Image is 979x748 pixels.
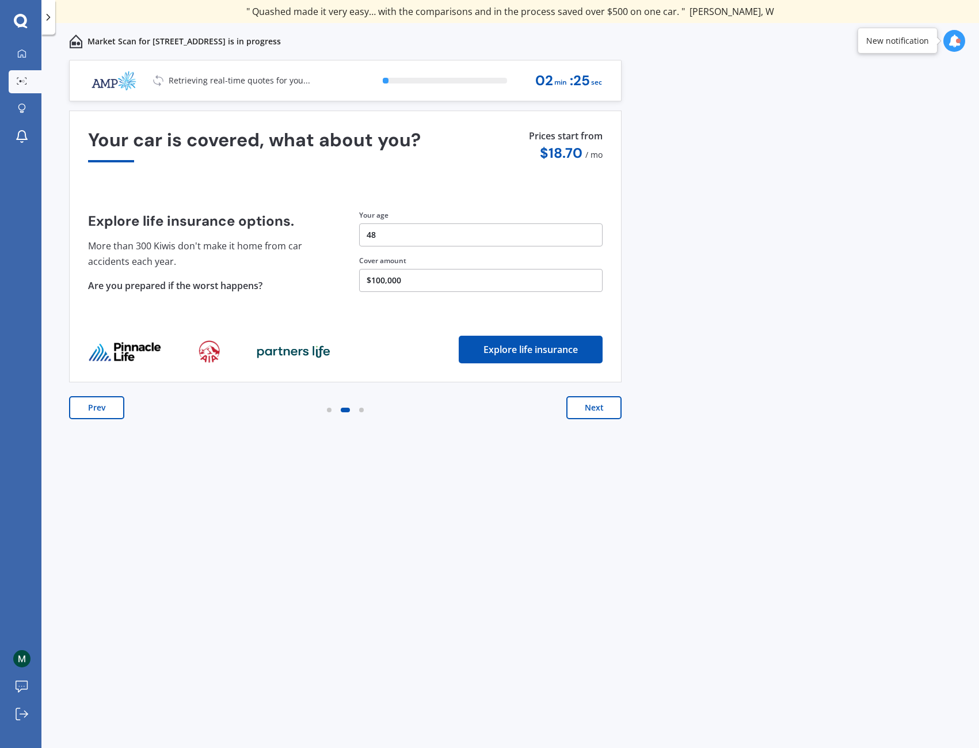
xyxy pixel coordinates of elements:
[257,345,330,359] img: life_provider_logo_2
[359,223,603,246] button: 48
[87,36,281,47] p: Market Scan for [STREET_ADDRESS] is in progress
[535,73,553,89] span: 02
[88,130,603,162] div: Your car is covered, what about you?
[529,130,603,145] p: Prices start from
[199,340,220,363] img: life_provider_logo_1
[585,149,603,160] span: / mo
[13,650,31,667] img: ACg8ocLIjOJRAyeJauzNE2-Dey-z4JLR6pRDVHPv8y_mj0DxI7c1wA=s96-c
[88,341,162,362] img: life_provider_logo_0
[570,73,590,89] span: : 25
[88,279,262,292] span: Are you prepared if the worst happens?
[554,75,567,90] span: min
[591,75,602,90] span: sec
[69,396,124,419] button: Prev
[69,35,83,48] img: home-and-contents.b802091223b8502ef2dd.svg
[540,144,582,162] span: $ 18.70
[866,35,929,47] div: New notification
[88,238,332,269] p: More than 300 Kiwis don't make it home from car accidents each year.
[566,396,622,419] button: Next
[459,336,603,363] button: Explore life insurance
[359,269,603,292] button: $100,000
[359,256,603,266] div: Cover amount
[169,75,310,86] p: Retrieving real-time quotes for you...
[359,210,603,221] div: Your age
[88,213,332,229] h4: Explore life insurance options.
